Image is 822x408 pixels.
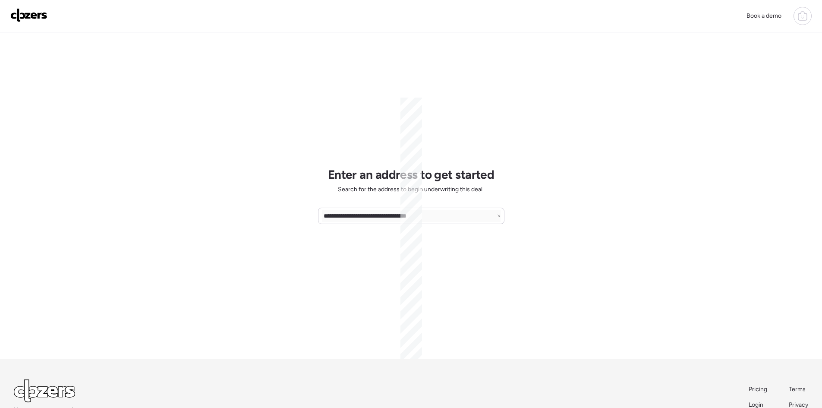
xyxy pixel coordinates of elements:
[328,167,494,182] h1: Enter an address to get started
[338,185,484,194] span: Search for the address to begin underwriting this deal.
[746,12,781,19] span: Book a demo
[749,385,768,394] a: Pricing
[789,386,806,393] span: Terms
[10,8,47,22] img: Logo
[789,385,808,394] a: Terms
[749,386,767,393] span: Pricing
[14,380,75,402] img: Logo Light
